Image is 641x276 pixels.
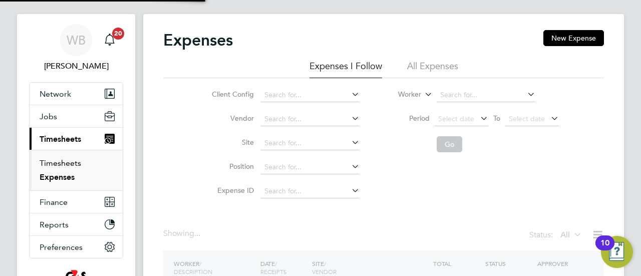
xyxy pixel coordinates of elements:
[261,136,360,150] input: Search for...
[261,112,360,126] input: Search for...
[40,112,57,121] span: Jobs
[29,24,123,72] a: WB[PERSON_NAME]
[40,242,83,252] span: Preferences
[40,158,81,168] a: Timesheets
[30,128,123,150] button: Timesheets
[490,112,503,125] span: To
[600,243,609,256] div: 10
[40,220,69,229] span: Reports
[30,150,123,190] div: Timesheets
[40,89,71,99] span: Network
[30,213,123,235] button: Reports
[67,34,86,47] span: WB
[194,228,200,238] span: ...
[209,114,254,123] label: Vendor
[30,105,123,127] button: Jobs
[30,191,123,213] button: Finance
[560,230,582,240] label: All
[30,83,123,105] button: Network
[509,114,545,123] span: Select date
[261,88,360,102] input: Search for...
[309,60,382,78] li: Expenses I Follow
[209,90,254,99] label: Client Config
[437,136,462,152] button: Go
[163,228,202,239] div: Showing
[407,60,458,78] li: All Expenses
[40,134,81,144] span: Timesheets
[543,30,604,46] button: New Expense
[261,160,360,174] input: Search for...
[29,60,123,72] span: Warwick Buckley
[601,236,633,268] button: Open Resource Center, 10 new notifications
[385,114,430,123] label: Period
[40,197,68,207] span: Finance
[40,172,75,182] a: Expenses
[100,24,120,56] a: 20
[261,184,360,198] input: Search for...
[209,138,254,147] label: Site
[376,90,421,100] label: Worker
[437,88,535,102] input: Search for...
[163,30,233,50] h2: Expenses
[438,114,474,123] span: Select date
[209,162,254,171] label: Position
[112,28,124,40] span: 20
[529,228,584,242] div: Status:
[30,236,123,258] button: Preferences
[209,186,254,195] label: Expense ID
